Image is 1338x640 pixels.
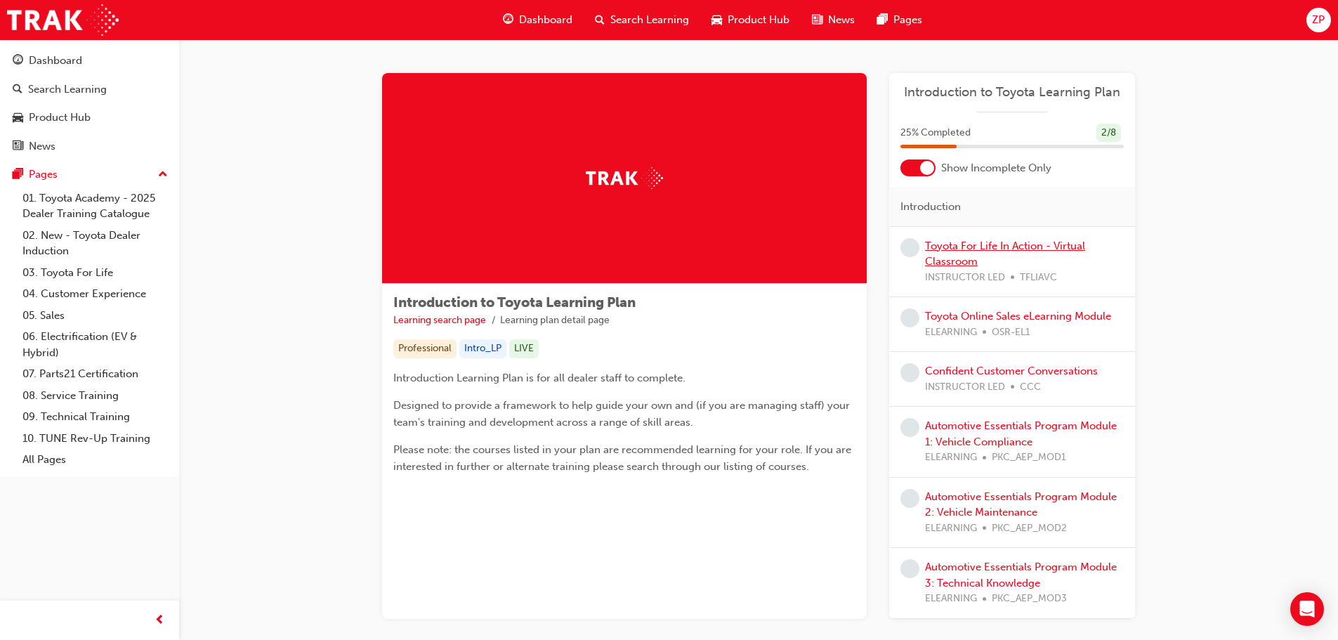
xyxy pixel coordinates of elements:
span: ZP [1312,12,1325,28]
span: car-icon [13,112,23,124]
span: prev-icon [155,612,165,629]
span: pages-icon [877,11,888,29]
a: 08. Service Training [17,385,173,407]
a: Introduction to Toyota Learning Plan [900,84,1124,100]
span: News [828,12,855,28]
span: Dashboard [519,12,572,28]
span: Please note: the courses listed in your plan are recommended learning for your role. If you are i... [393,443,854,473]
span: search-icon [595,11,605,29]
span: ELEARNING [925,325,977,341]
span: pages-icon [13,169,23,181]
img: Trak [7,4,119,36]
span: learningRecordVerb_NONE-icon [900,363,919,382]
a: Automotive Essentials Program Module 3: Technical Knowledge [925,561,1117,589]
span: guage-icon [503,11,513,29]
a: News [6,133,173,159]
a: 06. Electrification (EV & Hybrid) [17,326,173,363]
a: 01. Toyota Academy - 2025 Dealer Training Catalogue [17,188,173,225]
img: Trak [586,167,663,189]
a: search-iconSearch Learning [584,6,700,34]
span: guage-icon [13,55,23,67]
span: PKC_AEP_MOD2 [992,521,1067,537]
span: ELEARNING [925,450,977,466]
a: 04. Customer Experience [17,283,173,305]
span: PKC_AEP_MOD1 [992,450,1066,466]
button: Pages [6,162,173,188]
a: Dashboard [6,48,173,74]
span: Product Hub [728,12,789,28]
span: CCC [1020,379,1041,396]
a: Search Learning [6,77,173,103]
div: Professional [393,339,457,358]
a: pages-iconPages [866,6,933,34]
span: ELEARNING [925,521,977,537]
div: Open Intercom Messenger [1290,592,1324,626]
a: 02. New - Toyota Dealer Induction [17,225,173,262]
button: DashboardSearch LearningProduct HubNews [6,45,173,162]
a: 05. Sales [17,305,173,327]
a: Toyota Online Sales eLearning Module [925,310,1111,322]
span: car-icon [711,11,722,29]
span: Introduction to Toyota Learning Plan [393,294,636,311]
span: Show Incomplete Only [941,160,1051,176]
a: Automotive Essentials Program Module 2: Vehicle Maintenance [925,490,1117,519]
div: Pages [29,166,58,183]
div: Product Hub [29,110,91,126]
div: Intro_LP [459,339,506,358]
span: learningRecordVerb_NONE-icon [900,489,919,508]
a: news-iconNews [801,6,866,34]
span: search-icon [13,84,22,96]
span: learningRecordVerb_NONE-icon [900,559,919,578]
span: learningRecordVerb_NONE-icon [900,308,919,327]
a: Confident Customer Conversations [925,365,1098,377]
span: news-icon [812,11,822,29]
span: INSTRUCTOR LED [925,270,1005,286]
span: PKC_AEP_MOD3 [992,591,1067,607]
a: 07. Parts21 Certification [17,363,173,385]
li: Learning plan detail page [500,313,610,329]
span: Introduction Learning Plan is for all dealer staff to complete. [393,372,686,384]
span: ELEARNING [925,591,977,607]
a: 03. Toyota For Life [17,262,173,284]
span: Introduction [900,199,961,215]
span: OSR-EL1 [992,325,1030,341]
span: learningRecordVerb_NONE-icon [900,418,919,437]
span: INSTRUCTOR LED [925,379,1005,396]
span: 25 % Completed [900,125,971,141]
span: Pages [893,12,922,28]
a: Toyota For Life In Action - Virtual Classroom [925,240,1085,268]
a: Automotive Essentials Program Module 1: Vehicle Compliance [925,419,1117,448]
div: 2 / 8 [1096,124,1121,143]
span: learningRecordVerb_NONE-icon [900,238,919,257]
a: All Pages [17,449,173,471]
a: 09. Technical Training [17,406,173,428]
a: 10. TUNE Rev-Up Training [17,428,173,450]
div: Dashboard [29,53,82,69]
span: Designed to provide a framework to help guide your own and (if you are managing staff) your team'... [393,399,853,429]
div: News [29,138,55,155]
span: news-icon [13,141,23,153]
span: up-icon [158,166,168,184]
a: Product Hub [6,105,173,131]
div: Search Learning [28,81,107,98]
div: LIVE [509,339,539,358]
button: ZP [1306,8,1331,32]
span: TFLIAVC [1020,270,1057,286]
a: Learning search page [393,314,486,326]
span: Search Learning [610,12,689,28]
a: car-iconProduct Hub [700,6,801,34]
a: guage-iconDashboard [492,6,584,34]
